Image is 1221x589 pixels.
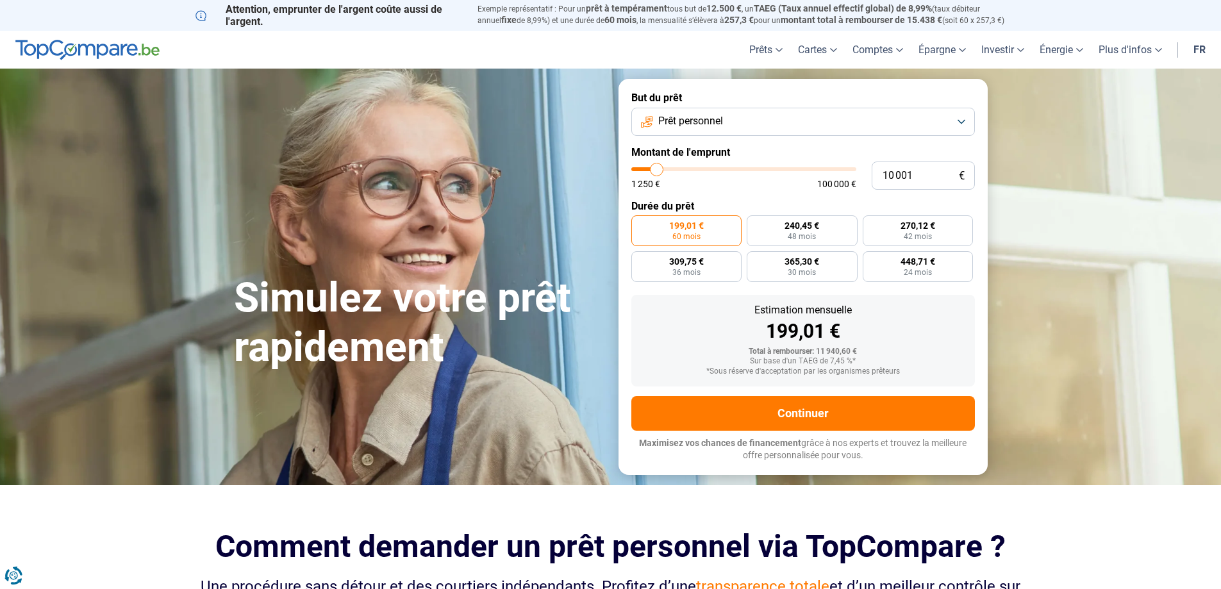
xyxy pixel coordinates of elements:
[911,31,974,69] a: Épargne
[904,233,932,240] span: 42 mois
[901,257,935,266] span: 448,71 €
[785,257,819,266] span: 365,30 €
[974,31,1032,69] a: Investir
[788,233,816,240] span: 48 mois
[845,31,911,69] a: Comptes
[642,357,965,366] div: Sur base d'un TAEG de 7,45 %*
[501,15,517,25] span: fixe
[642,367,965,376] div: *Sous réserve d'acceptation par les organismes prêteurs
[669,257,704,266] span: 309,75 €
[724,15,754,25] span: 257,3 €
[15,40,160,60] img: TopCompare
[631,437,975,462] p: grâce à nos experts et trouvez la meilleure offre personnalisée pour vous.
[904,269,932,276] span: 24 mois
[790,31,845,69] a: Cartes
[1091,31,1170,69] a: Plus d'infos
[642,347,965,356] div: Total à rembourser: 11 940,60 €
[631,146,975,158] label: Montant de l'emprunt
[631,200,975,212] label: Durée du prêt
[788,269,816,276] span: 30 mois
[672,269,701,276] span: 36 mois
[754,3,932,13] span: TAEG (Taux annuel effectif global) de 8,99%
[901,221,935,230] span: 270,12 €
[195,3,462,28] p: Attention, emprunter de l'argent coûte aussi de l'argent.
[781,15,942,25] span: montant total à rembourser de 15.438 €
[1186,31,1213,69] a: fr
[742,31,790,69] a: Prêts
[959,170,965,181] span: €
[234,274,603,372] h1: Simulez votre prêt rapidement
[672,233,701,240] span: 60 mois
[1032,31,1091,69] a: Énergie
[631,179,660,188] span: 1 250 €
[817,179,856,188] span: 100 000 €
[642,322,965,341] div: 199,01 €
[195,529,1026,564] h2: Comment demander un prêt personnel via TopCompare ?
[604,15,636,25] span: 60 mois
[639,438,801,448] span: Maximisez vos chances de financement
[706,3,742,13] span: 12.500 €
[642,305,965,315] div: Estimation mensuelle
[586,3,667,13] span: prêt à tempérament
[631,396,975,431] button: Continuer
[669,221,704,230] span: 199,01 €
[631,108,975,136] button: Prêt personnel
[478,3,1026,26] p: Exemple représentatif : Pour un tous but de , un (taux débiteur annuel de 8,99%) et une durée de ...
[785,221,819,230] span: 240,45 €
[658,114,723,128] span: Prêt personnel
[631,92,975,104] label: But du prêt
